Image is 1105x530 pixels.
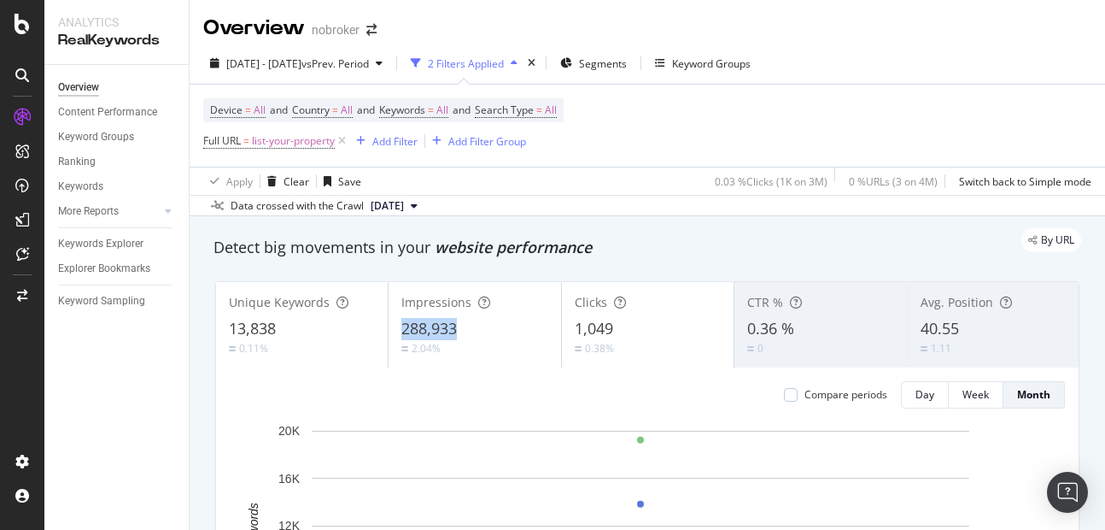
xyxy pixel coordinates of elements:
span: Full URL [203,133,241,148]
div: Keywords Explorer [58,235,143,253]
div: Content Performance [58,103,157,121]
button: Save [317,168,361,195]
a: Keywords Explorer [58,235,177,253]
button: [DATE] [364,196,424,216]
div: 0.03 % Clicks ( 1K on 3M ) [715,174,827,189]
a: More Reports [58,203,160,221]
span: Avg. Position [921,294,993,310]
div: 2.04% [412,341,441,356]
span: 13,838 [229,318,276,339]
a: Keyword Sampling [58,292,177,310]
button: Add Filter Group [425,131,526,151]
span: CTR % [747,294,783,310]
span: Search Type [475,103,534,117]
button: 2 Filters Applied [404,50,524,77]
span: = [536,103,542,117]
a: Ranking [58,153,177,171]
button: Day [901,381,949,409]
span: and [270,103,288,117]
div: times [524,55,539,72]
div: 0.38% [585,341,614,356]
div: Apply [226,174,253,189]
button: Apply [203,168,253,195]
span: 0.36 % [747,318,794,339]
span: Impressions [401,294,471,310]
div: Week [962,387,989,402]
div: Switch back to Simple mode [959,174,1091,189]
div: Overview [58,79,99,97]
span: 1,049 [575,318,613,339]
button: Add Filter [349,131,418,151]
div: Overview [203,14,305,43]
div: Clear [284,174,309,189]
span: 40.55 [921,318,959,339]
button: Month [1003,381,1065,409]
button: Switch back to Simple mode [952,168,1091,195]
span: and [453,103,471,117]
button: Segments [553,50,634,77]
div: arrow-right-arrow-left [366,24,377,36]
img: Equal [921,346,927,351]
span: = [428,103,434,117]
span: By URL [1041,235,1074,245]
div: Month [1017,387,1050,402]
button: [DATE] - [DATE]vsPrev. Period [203,50,389,77]
div: 2 Filters Applied [428,56,504,71]
span: = [245,103,251,117]
a: Content Performance [58,103,177,121]
div: Compare periods [804,387,887,402]
span: All [436,98,448,122]
div: Data crossed with the Crawl [231,198,364,214]
div: Explorer Bookmarks [58,260,150,278]
span: Keywords [379,103,425,117]
span: 2025 Aug. 4th [371,198,404,214]
span: Unique Keywords [229,294,330,310]
a: Keyword Groups [58,128,177,146]
span: = [332,103,338,117]
a: Keywords [58,178,177,196]
span: = [243,133,249,148]
span: [DATE] - [DATE] [226,56,301,71]
div: Day [915,387,934,402]
div: Keyword Groups [672,56,751,71]
span: Device [210,103,243,117]
img: Equal [229,346,236,351]
button: Week [949,381,1003,409]
div: 0 % URLs ( 3 on 4M ) [849,174,938,189]
div: Keywords [58,178,103,196]
span: All [341,98,353,122]
text: 16K [278,472,301,486]
div: 1.11 [931,341,951,356]
div: legacy label [1021,228,1081,252]
div: RealKeywords [58,31,175,50]
div: 0 [757,341,763,356]
button: Keyword Groups [648,50,757,77]
div: Add Filter Group [448,134,526,149]
div: Keyword Groups [58,128,134,146]
a: Overview [58,79,177,97]
div: Open Intercom Messenger [1047,472,1088,513]
img: Equal [401,346,408,351]
button: Clear [260,168,309,195]
div: Analytics [58,14,175,31]
div: Keyword Sampling [58,292,145,310]
div: nobroker [312,21,360,38]
img: Equal [747,346,754,351]
span: and [357,103,375,117]
a: Explorer Bookmarks [58,260,177,278]
text: 20K [278,424,301,438]
span: Segments [579,56,627,71]
img: Equal [575,346,582,351]
div: Add Filter [372,134,418,149]
div: Save [338,174,361,189]
span: 288,933 [401,318,457,339]
div: Ranking [58,153,96,171]
div: 0.11% [239,341,268,356]
span: list-your-property [252,129,335,153]
span: Clicks [575,294,607,310]
span: All [254,98,266,122]
span: Country [292,103,330,117]
span: vs Prev. Period [301,56,369,71]
span: All [545,98,557,122]
div: More Reports [58,203,119,221]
